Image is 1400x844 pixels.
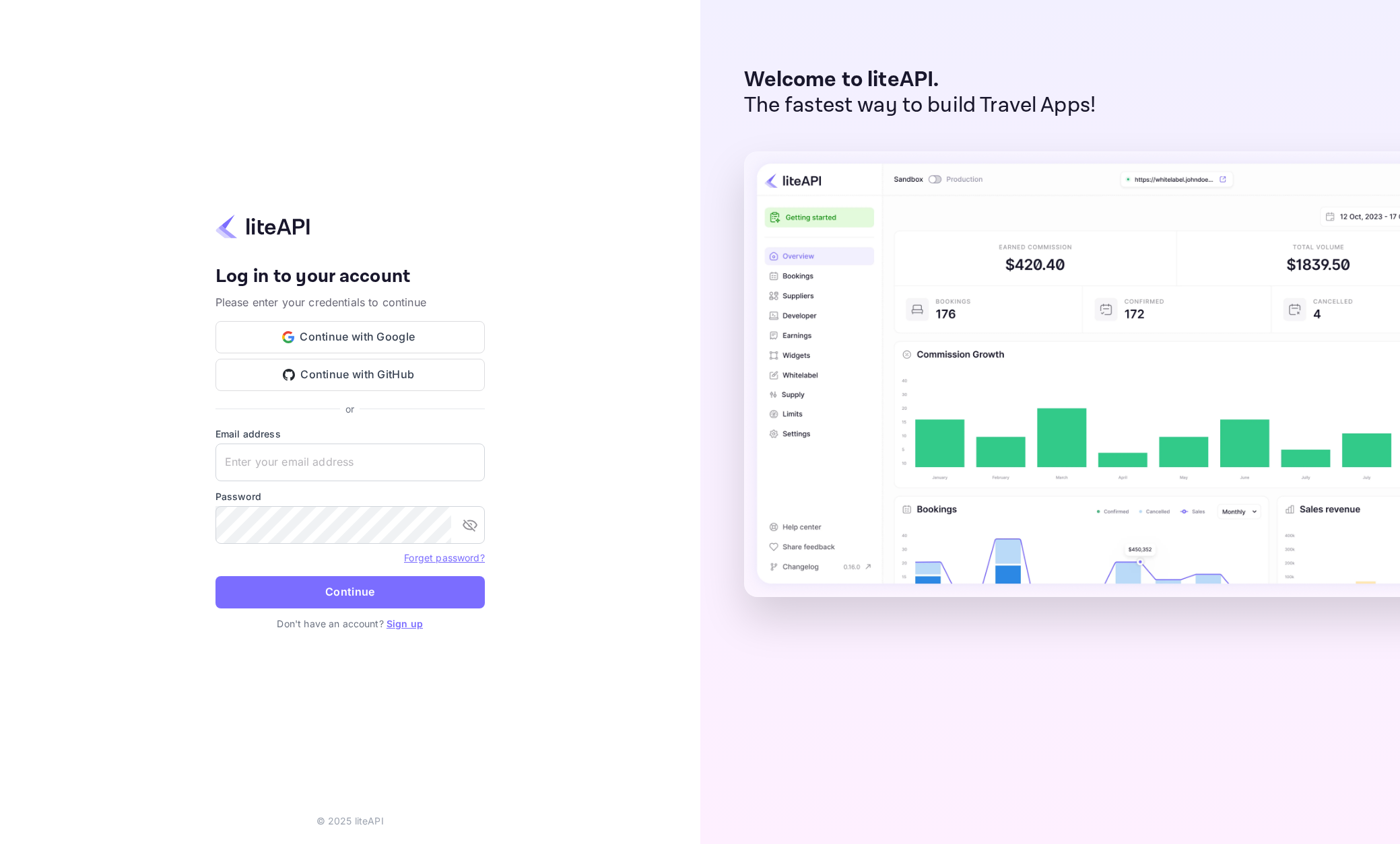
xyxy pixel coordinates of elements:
[457,512,484,538] button: toggle password visibility
[404,551,484,564] a: Forget password?
[387,618,423,629] a: Sign up
[215,321,485,353] button: Continue with Google
[215,617,485,631] p: Don't have an account?
[215,576,485,608] button: Continue
[215,294,485,310] p: Please enter your credentials to continue
[215,444,485,481] input: Enter your email address
[345,402,354,416] p: or
[215,213,310,240] img: liteapi
[744,67,1096,93] p: Welcome to liteAPI.
[215,359,485,391] button: Continue with GitHub
[316,814,384,828] p: © 2025 liteAPI
[404,552,484,563] a: Forget password?
[215,427,485,441] label: Email address
[744,93,1096,118] p: The fastest way to build Travel Apps!
[215,489,485,503] label: Password
[215,265,485,289] h4: Log in to your account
